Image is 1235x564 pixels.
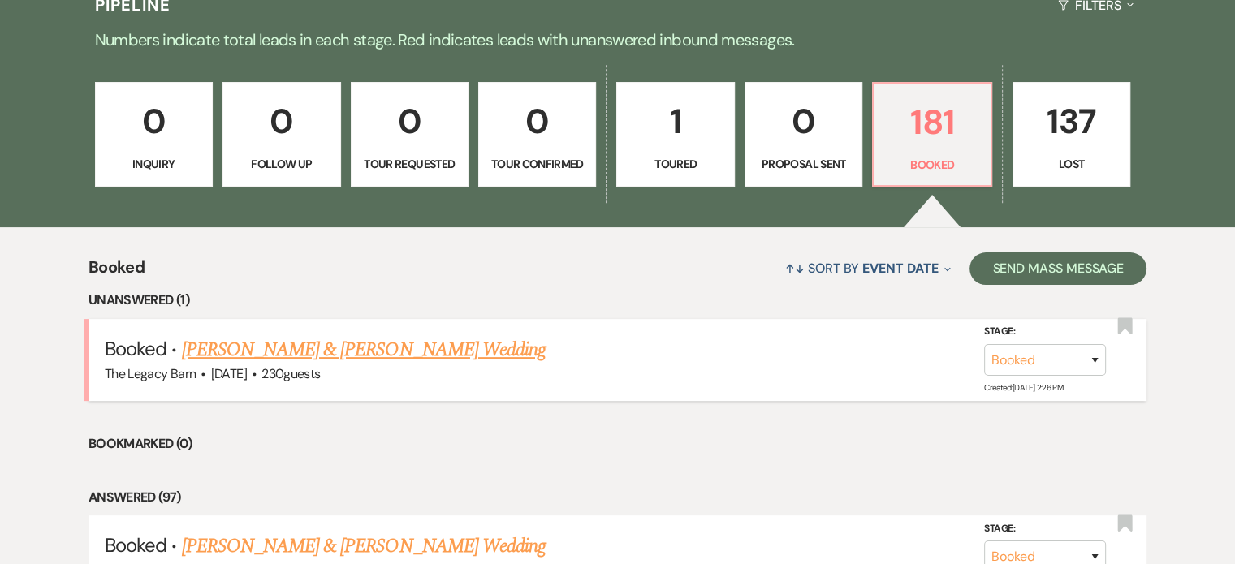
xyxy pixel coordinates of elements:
[1023,155,1120,173] p: Lost
[361,155,458,173] p: Tour Requested
[233,155,330,173] p: Follow Up
[89,290,1146,311] li: Unanswered (1)
[755,155,852,173] p: Proposal Sent
[616,82,734,187] a: 1Toured
[478,82,596,187] a: 0Tour Confirmed
[755,94,852,149] p: 0
[489,94,585,149] p: 0
[785,260,805,277] span: ↑↓
[89,487,1146,508] li: Answered (97)
[261,365,320,382] span: 230 guests
[361,94,458,149] p: 0
[95,82,213,187] a: 0Inquiry
[984,520,1106,538] label: Stage:
[745,82,862,187] a: 0Proposal Sent
[33,27,1203,53] p: Numbers indicate total leads in each stage. Red indicates leads with unanswered inbound messages.
[105,336,166,361] span: Booked
[105,365,196,382] span: The Legacy Barn
[883,95,980,149] p: 181
[627,94,723,149] p: 1
[233,94,330,149] p: 0
[862,260,938,277] span: Event Date
[984,382,1063,393] span: Created: [DATE] 2:26 PM
[106,155,202,173] p: Inquiry
[984,323,1106,341] label: Stage:
[969,252,1146,285] button: Send Mass Message
[627,155,723,173] p: Toured
[182,335,546,364] a: [PERSON_NAME] & [PERSON_NAME] Wedding
[89,433,1146,454] li: Bookmarked (0)
[351,82,469,187] a: 0Tour Requested
[222,82,340,187] a: 0Follow Up
[89,255,145,290] span: Booked
[489,155,585,173] p: Tour Confirmed
[182,532,546,561] a: [PERSON_NAME] & [PERSON_NAME] Wedding
[883,156,980,174] p: Booked
[779,247,957,290] button: Sort By Event Date
[872,82,991,187] a: 181Booked
[1023,94,1120,149] p: 137
[211,365,247,382] span: [DATE]
[106,94,202,149] p: 0
[1013,82,1130,187] a: 137Lost
[105,532,166,558] span: Booked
